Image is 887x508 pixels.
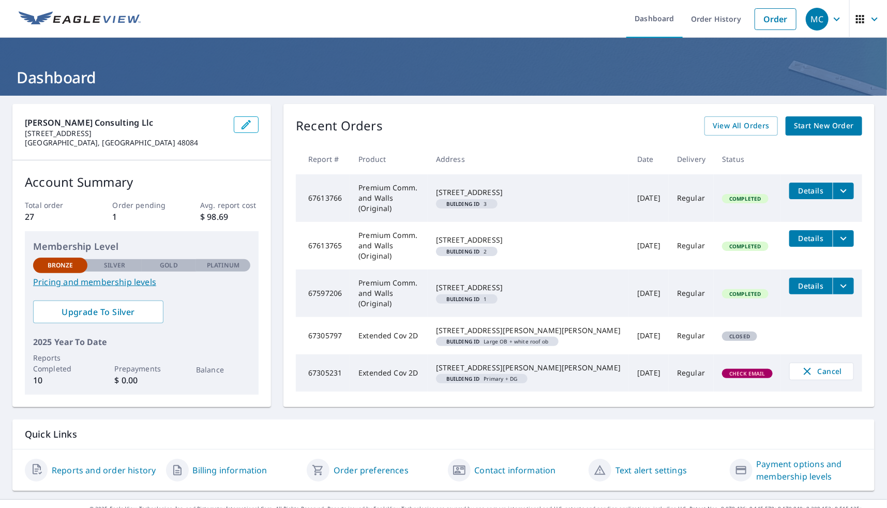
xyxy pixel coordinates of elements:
[629,144,669,174] th: Date
[789,230,833,247] button: detailsBtn-67613765
[475,464,556,476] a: Contact information
[33,352,87,374] p: Reports Completed
[669,317,714,354] td: Regular
[296,222,350,270] td: 67613765
[669,222,714,270] td: Regular
[795,186,826,196] span: Details
[446,296,480,302] em: Building ID
[115,363,169,374] p: Prepayments
[193,464,267,476] a: Billing information
[104,261,126,270] p: Silver
[25,129,225,138] p: [STREET_ADDRESS]
[723,195,767,202] span: Completed
[669,144,714,174] th: Delivery
[833,278,854,294] button: filesDropdownBtn-67597206
[296,144,350,174] th: Report #
[615,464,687,476] a: Text alert settings
[12,67,875,88] h1: Dashboard
[833,230,854,247] button: filesDropdownBtn-67613765
[446,249,480,254] em: Building ID
[440,339,554,344] span: Large OB + white roof ob
[436,363,621,373] div: [STREET_ADDRESS][PERSON_NAME][PERSON_NAME]
[296,270,350,317] td: 67597206
[436,187,621,198] div: [STREET_ADDRESS]
[41,306,155,318] span: Upgrade To Silver
[160,261,177,270] p: Gold
[669,354,714,392] td: Regular
[350,222,428,270] td: Premium Comm. and Walls (Original)
[755,8,796,30] a: Order
[200,211,259,223] p: $ 98.69
[440,296,493,302] span: 1
[428,144,629,174] th: Address
[25,428,862,441] p: Quick Links
[48,261,73,270] p: Bronze
[350,354,428,392] td: Extended Cov 2D
[440,376,523,381] span: Primary + DG
[795,281,826,291] span: Details
[723,243,767,250] span: Completed
[25,200,83,211] p: Total order
[669,270,714,317] td: Regular
[789,363,854,380] button: Cancel
[436,282,621,293] div: [STREET_ADDRESS]
[629,317,669,354] td: [DATE]
[33,240,250,253] p: Membership Level
[629,222,669,270] td: [DATE]
[25,211,83,223] p: 27
[789,183,833,199] button: detailsBtn-67613766
[33,374,87,386] p: 10
[757,458,863,483] a: Payment options and membership levels
[33,301,163,323] a: Upgrade To Silver
[350,144,428,174] th: Product
[446,376,480,381] em: Building ID
[334,464,409,476] a: Order preferences
[440,249,493,254] span: 2
[350,317,428,354] td: Extended Cov 2D
[629,270,669,317] td: [DATE]
[52,464,156,476] a: Reports and order history
[25,138,225,147] p: [GEOGRAPHIC_DATA], [GEOGRAPHIC_DATA] 48084
[795,233,826,243] span: Details
[296,317,350,354] td: 67305797
[714,144,781,174] th: Status
[446,201,480,206] em: Building ID
[115,374,169,386] p: $ 0.00
[800,365,843,378] span: Cancel
[704,116,778,136] a: View All Orders
[113,211,171,223] p: 1
[207,261,239,270] p: Platinum
[723,370,772,377] span: Check Email
[436,235,621,245] div: [STREET_ADDRESS]
[436,325,621,336] div: [STREET_ADDRESS][PERSON_NAME][PERSON_NAME]
[629,174,669,222] td: [DATE]
[33,276,250,288] a: Pricing and membership levels
[789,278,833,294] button: detailsBtn-67597206
[19,11,141,27] img: EV Logo
[440,201,493,206] span: 3
[794,119,854,132] span: Start New Order
[833,183,854,199] button: filesDropdownBtn-67613766
[806,8,829,31] div: MC
[669,174,714,222] td: Regular
[200,200,259,211] p: Avg. report cost
[629,354,669,392] td: [DATE]
[196,364,250,375] p: Balance
[723,290,767,297] span: Completed
[296,116,383,136] p: Recent Orders
[723,333,756,340] span: Closed
[446,339,480,344] em: Building ID
[33,336,250,348] p: 2025 Year To Date
[113,200,171,211] p: Order pending
[296,174,350,222] td: 67613766
[350,270,428,317] td: Premium Comm. and Walls (Original)
[25,116,225,129] p: [PERSON_NAME] Consulting llc
[713,119,770,132] span: View All Orders
[786,116,862,136] a: Start New Order
[296,354,350,392] td: 67305231
[350,174,428,222] td: Premium Comm. and Walls (Original)
[25,173,259,191] p: Account Summary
